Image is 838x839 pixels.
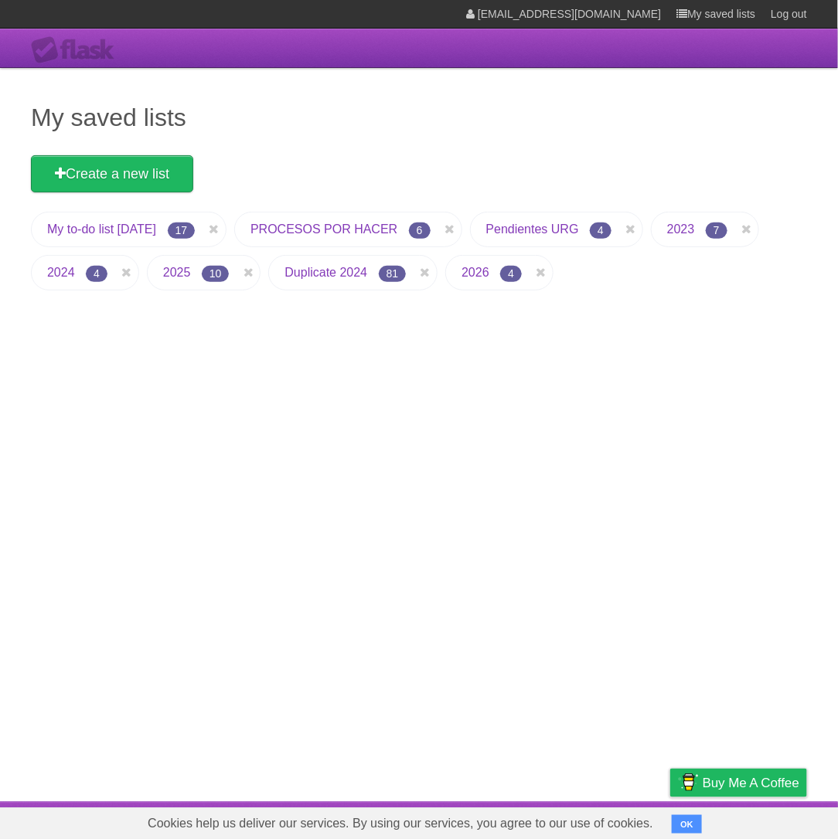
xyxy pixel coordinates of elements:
a: 2025 [163,266,191,279]
a: 2026 [462,266,489,279]
span: 17 [168,222,196,239]
div: Flask [31,36,124,64]
img: Buy me a coffee [678,769,699,796]
a: Terms [598,806,632,835]
span: Buy me a coffee [703,769,799,797]
button: OK [672,815,702,834]
span: 7 [706,222,727,239]
a: Privacy [650,806,690,835]
span: Cookies help us deliver our services. By using our services, you agree to our use of cookies. [132,808,669,839]
span: 4 [500,266,522,282]
span: 6 [409,222,431,239]
a: Create a new list [31,155,193,192]
a: About [465,806,497,835]
span: 4 [86,266,107,282]
a: 2023 [667,222,695,236]
a: Duplicate 2024 [284,266,367,279]
h1: My saved lists [31,99,807,136]
a: PROCESOS POR HACER [250,222,397,236]
a: Pendientes URG [486,222,579,236]
a: My to-do list [DATE] [47,222,156,236]
span: 4 [590,222,611,239]
a: 2024 [47,266,75,279]
span: 10 [202,266,230,282]
a: Buy me a coffee [670,769,807,797]
span: 81 [379,266,407,282]
a: Developers [516,806,578,835]
a: Suggest a feature [710,806,807,835]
